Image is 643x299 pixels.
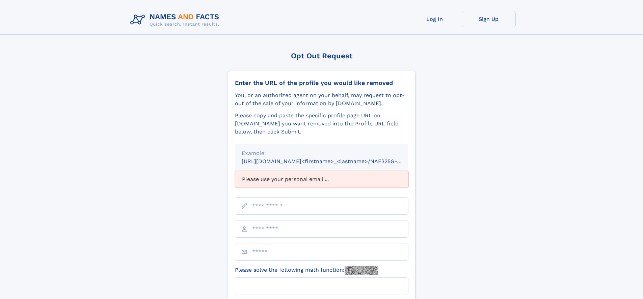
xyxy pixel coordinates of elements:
a: Sign Up [462,11,516,27]
div: Please use your personal email ... [235,171,408,188]
a: Log In [408,11,462,27]
div: You, or an authorized agent on your behalf, may request to opt-out of the sale of your informatio... [235,91,408,108]
img: Logo Names and Facts [128,11,225,29]
div: Opt Out Request [228,52,416,60]
div: Example: [242,149,402,157]
small: [URL][DOMAIN_NAME]<firstname>_<lastname>/NAF325G-xxxxxxxx [242,158,421,165]
div: Please copy and paste the specific profile page URL on [DOMAIN_NAME] you want removed into the Pr... [235,112,408,136]
div: Enter the URL of the profile you would like removed [235,79,408,87]
label: Please solve the following math function: [235,266,378,275]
